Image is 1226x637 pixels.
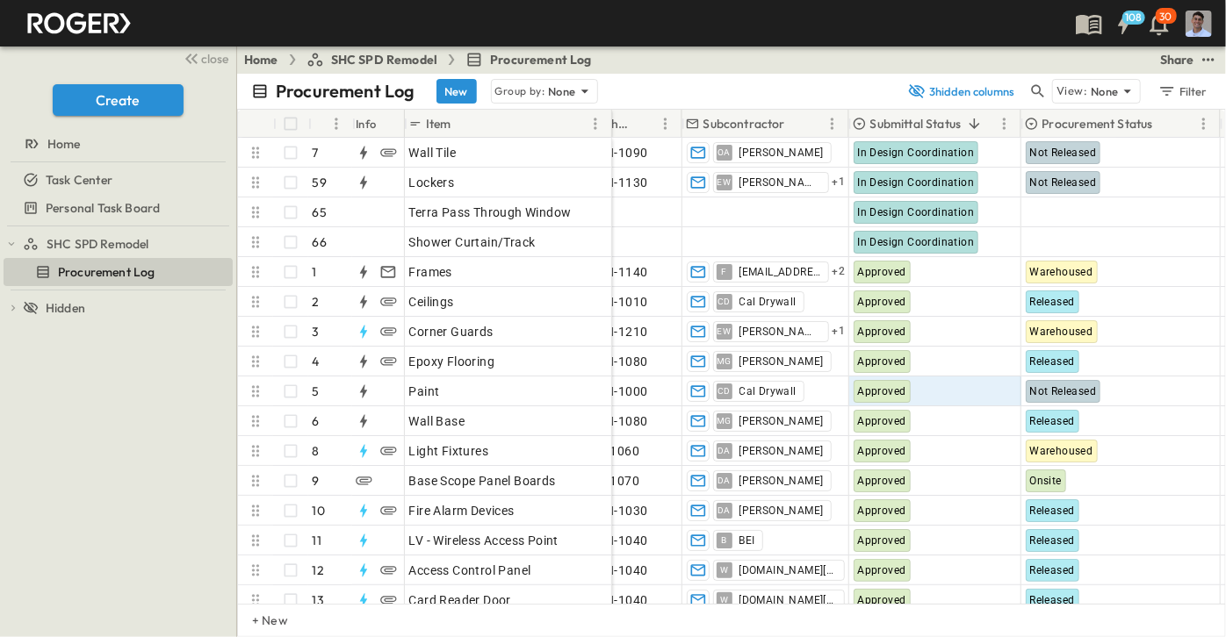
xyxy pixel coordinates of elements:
[1057,82,1087,101] p: View:
[1030,296,1075,308] span: Released
[581,144,648,161] span: N-FIN-1090
[1091,82,1119,100] p: None
[858,296,906,308] span: Approved
[1157,82,1208,101] div: Filter
[1030,594,1075,606] span: Released
[409,353,495,370] span: Epoxy Flooring
[1030,266,1093,278] span: Warehoused
[409,532,559,549] span: LV - Wireless Access Point
[1030,147,1097,159] span: Not Released
[1030,385,1097,397] span: Not Released
[313,293,320,311] p: 2
[409,174,455,191] span: Lockers
[4,194,233,222] div: Personal Task Boardtest
[739,414,824,428] span: [PERSON_NAME]
[47,135,81,153] span: Home
[1160,51,1194,68] div: Share
[4,168,229,192] a: Task Center
[739,474,824,488] span: [PERSON_NAME]
[326,113,347,134] button: Menu
[313,472,320,490] p: 9
[1186,11,1212,37] img: Profile Picture
[409,323,494,340] span: Corner Guards
[789,114,808,133] button: Sort
[409,233,536,251] span: Shower Curtain/Track
[244,51,278,68] a: Home
[409,263,452,281] span: Frames
[313,144,319,161] p: 7
[581,412,648,430] span: N-FIN-1080
[581,174,648,191] span: N-FIN-1130
[356,99,377,148] div: Info
[455,114,474,133] button: Sort
[409,383,440,400] span: Paint
[58,263,155,281] span: Procurement Log
[1107,8,1142,39] button: 108
[858,505,906,517] span: Approved
[718,390,731,391] span: CD
[1030,176,1097,189] span: Not Released
[306,51,438,68] a: SHC SPD Remodel
[315,114,335,133] button: Sort
[858,534,906,547] span: Approved
[721,540,726,540] span: B
[1160,10,1172,24] p: 30
[1030,564,1075,576] span: Released
[858,266,906,278] span: Approved
[1030,326,1093,338] span: Warehoused
[409,442,489,460] span: Light Fixtures
[718,510,731,511] span: DA
[1194,113,1215,134] button: Menu
[409,502,515,519] span: Fire Alarm Devices
[858,176,975,189] span: In Design Coordination
[898,79,1024,104] button: 3hidden columns
[581,263,648,281] span: N-FIN-1140
[313,383,320,400] p: 5
[308,110,352,138] div: #
[4,230,233,258] div: SHC SPD Remodeltest
[252,612,263,629] p: + New
[581,591,648,609] span: N-FIN-1040
[739,354,824,369] span: [PERSON_NAME]
[858,147,975,159] span: In Design Coordination
[858,385,906,397] span: Approved
[313,263,317,281] p: 1
[313,532,321,549] p: 11
[313,412,320,430] p: 6
[858,326,906,338] span: Approved
[276,79,415,104] p: Procurement Log
[47,235,149,253] span: SHC SPD Remodel
[822,113,843,134] button: Menu
[1198,49,1219,70] button: test
[739,504,824,518] span: [PERSON_NAME]
[409,144,457,161] span: Wall Tile
[720,569,728,570] span: W
[739,325,821,339] span: [PERSON_NAME]
[53,84,184,116] button: Create
[4,260,229,284] a: Procurement Log
[313,204,327,221] p: 65
[313,442,320,460] p: 8
[858,594,906,606] span: Approved
[581,383,648,400] span: N-FIN-1000
[409,412,465,430] span: Wall Base
[465,51,592,68] a: Procurement Log
[718,301,731,302] span: CD
[4,132,229,156] a: Home
[495,82,545,100] p: Group by:
[858,475,906,487] span: Approved
[581,293,648,311] span: N-FIN-1010
[409,562,531,579] span: Access Control Panel
[426,115,451,132] p: Item
[964,114,984,133] button: Sort
[313,502,325,519] p: 10
[858,445,906,457] span: Approved
[1030,534,1075,547] span: Released
[718,182,732,183] span: EW
[177,46,233,70] button: close
[313,562,324,579] p: 12
[739,444,824,458] span: [PERSON_NAME]
[490,51,592,68] span: Procurement Log
[1030,505,1075,517] span: Released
